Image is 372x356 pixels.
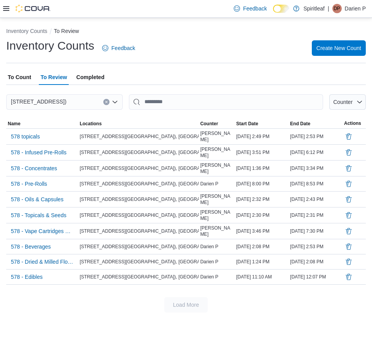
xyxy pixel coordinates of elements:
[235,226,289,236] div: [DATE] 3:46 PM
[235,195,289,204] div: [DATE] 2:32 PM
[200,244,219,250] span: Darien P
[199,119,235,128] button: Counter
[40,69,67,85] span: To Review
[11,149,66,156] span: 578 - Infused Pre-Rolls
[8,69,31,85] span: To Count
[78,132,198,141] div: [STREET_ADDRESS][GEOGRAPHIC_DATA]), [GEOGRAPHIC_DATA]
[289,119,342,128] button: End Date
[303,4,324,13] p: Spiritleaf
[8,271,46,283] button: 578 - Edibles
[235,148,289,157] div: [DATE] 3:51 PM
[11,164,57,172] span: 578 - Concentrates
[289,164,342,173] div: [DATE] 3:34 PM
[8,225,76,237] button: 578 - Vape Cartridges & Disposable Vapes
[103,99,110,105] button: Clear input
[289,148,342,157] div: [DATE] 6:12 PM
[11,133,40,140] span: 578 topicals
[8,209,70,221] button: 578 - Topicals & Seeds
[235,257,289,266] div: [DATE] 1:24 PM
[328,4,329,13] p: |
[99,40,138,56] a: Feedback
[344,242,353,251] button: Delete
[8,194,66,205] button: 578 - Oils & Capsules
[344,120,361,126] span: Actions
[16,5,50,12] img: Cova
[344,272,353,282] button: Delete
[11,97,66,106] span: [STREET_ADDRESS])
[200,225,233,237] span: [PERSON_NAME]
[6,38,94,54] h1: Inventory Counts
[200,146,233,159] span: [PERSON_NAME]
[78,148,198,157] div: [STREET_ADDRESS][GEOGRAPHIC_DATA]), [GEOGRAPHIC_DATA]
[8,178,50,190] button: 578 - Pre-Rolls
[78,179,198,188] div: [STREET_ADDRESS][GEOGRAPHIC_DATA]), [GEOGRAPHIC_DATA]
[344,179,353,188] button: Delete
[289,257,342,266] div: [DATE] 2:08 PM
[345,4,366,13] p: Darien P
[200,121,218,127] span: Counter
[243,5,267,12] span: Feedback
[173,301,199,309] span: Load More
[235,179,289,188] div: [DATE] 8:00 PM
[235,242,289,251] div: [DATE] 2:08 PM
[78,272,198,282] div: [STREET_ADDRESS][GEOGRAPHIC_DATA]), [GEOGRAPHIC_DATA]
[76,69,104,85] span: Completed
[235,164,289,173] div: [DATE] 1:36 PM
[11,243,51,251] span: 578 - Beverages
[344,132,353,141] button: Delete
[344,164,353,173] button: Delete
[344,211,353,220] button: Delete
[235,272,289,282] div: [DATE] 11:10 AM
[11,195,63,203] span: 578 - Oils & Capsules
[11,258,73,266] span: 578 - Dried & Milled Flower
[344,226,353,236] button: Delete
[329,94,366,110] button: Counter
[236,121,258,127] span: Start Date
[334,4,340,13] span: DP
[11,273,43,281] span: 578 - Edibles
[290,121,310,127] span: End Date
[8,256,76,268] button: 578 - Dried & Milled Flower
[78,242,198,251] div: [STREET_ADDRESS][GEOGRAPHIC_DATA]), [GEOGRAPHIC_DATA]
[289,132,342,141] div: [DATE] 2:53 PM
[200,193,233,206] span: [PERSON_NAME]
[11,211,66,219] span: 578 - Topicals & Seeds
[289,211,342,220] div: [DATE] 2:31 PM
[8,241,54,252] button: 578 - Beverages
[8,131,43,142] button: 578 topicals
[344,148,353,157] button: Delete
[78,119,198,128] button: Locations
[289,272,342,282] div: [DATE] 12:07 PM
[332,4,342,13] div: Darien P
[11,227,73,235] span: 578 - Vape Cartridges & Disposable Vapes
[289,226,342,236] div: [DATE] 7:30 PM
[200,274,219,280] span: Darien P
[80,121,102,127] span: Locations
[200,209,233,221] span: [PERSON_NAME]
[235,211,289,220] div: [DATE] 2:30 PM
[8,147,70,158] button: 578 - Infused Pre-Rolls
[6,28,47,34] button: Inventory Counts
[235,119,289,128] button: Start Date
[8,121,21,127] span: Name
[54,28,79,34] button: To Review
[112,99,118,105] button: Open list of options
[6,119,78,128] button: Name
[273,5,289,13] input: Dark Mode
[78,164,198,173] div: [STREET_ADDRESS][GEOGRAPHIC_DATA]), [GEOGRAPHIC_DATA]
[200,259,219,265] span: Darien P
[289,195,342,204] div: [DATE] 2:43 PM
[344,257,353,266] button: Delete
[8,162,60,174] button: 578 - Concentrates
[312,40,366,56] button: Create New Count
[200,130,233,143] span: [PERSON_NAME]
[111,44,135,52] span: Feedback
[289,179,342,188] div: [DATE] 8:53 PM
[333,99,353,105] span: Counter
[6,27,366,36] nav: An example of EuiBreadcrumbs
[129,94,323,110] input: This is a search bar. After typing your query, hit enter to filter the results lower in the page.
[344,195,353,204] button: Delete
[316,44,361,52] span: Create New Count
[78,195,198,204] div: [STREET_ADDRESS][GEOGRAPHIC_DATA]), [GEOGRAPHIC_DATA]
[200,181,219,187] span: Darien P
